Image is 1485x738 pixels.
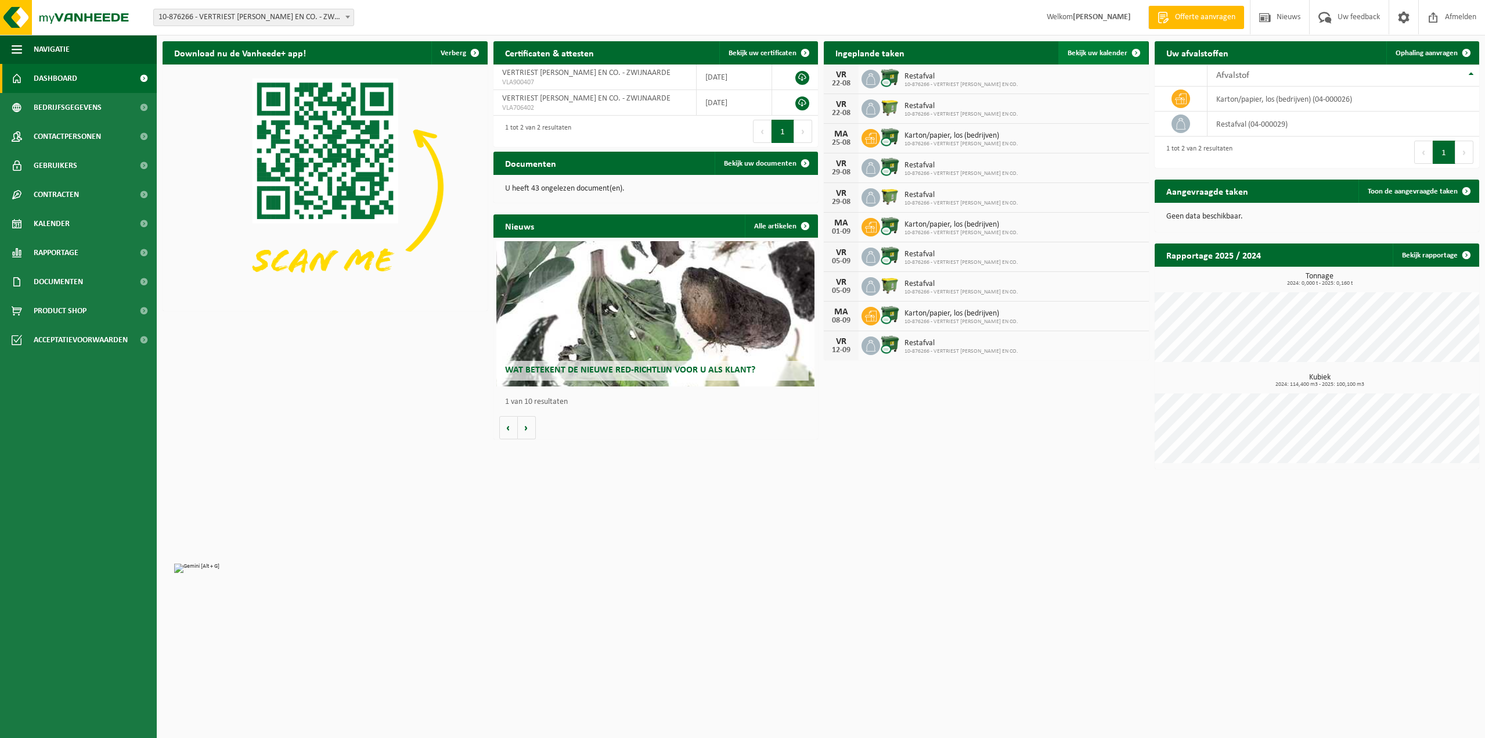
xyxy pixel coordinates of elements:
[830,317,853,325] div: 08-09
[904,250,1018,259] span: Restafval
[904,289,1018,296] span: 10-876266 - VERTRIEST [PERSON_NAME] EN CO.
[904,81,1018,88] span: 10-876266 - VERTRIEST [PERSON_NAME] EN CO.
[830,287,853,295] div: 05-09
[505,398,813,406] p: 1 van 10 resultaten
[34,64,77,93] span: Dashboard
[880,127,900,147] img: WB-1100-CU
[745,214,817,238] a: Alle artikelen
[496,241,814,386] a: Wat betekent de nieuwe RED-richtlijn voor u als klant?
[904,191,1018,200] span: Restafval
[753,120,772,143] button: Previous
[1216,71,1249,80] span: Afvalstof
[499,416,518,439] button: Vorige
[431,41,486,65] button: Verberg
[502,69,671,77] span: VERTRIEST [PERSON_NAME] EN CO. - ZWIJNAARDE
[1368,188,1458,195] span: Toon de aangevraagde taken
[1155,180,1260,202] h2: Aangevraagde taken
[904,348,1018,355] span: 10-876266 - VERTRIEST [PERSON_NAME] EN CO.
[830,139,853,147] div: 25-08
[1414,141,1433,164] button: Previous
[904,102,1018,111] span: Restafval
[1160,374,1480,388] h3: Kubiek
[505,366,755,375] span: Wat betekent de nieuwe RED-richtlijn voor u als klant?
[1358,180,1478,203] a: Toon de aangevraagde taken
[441,49,466,57] span: Verberg
[1172,12,1238,23] span: Offerte aanvragen
[154,9,354,26] span: 10-876266 - VERTRIEST CARLO EN CO. - ZWIJNAARDE
[904,200,1018,207] span: 10-876266 - VERTRIEST [PERSON_NAME] EN CO.
[1386,41,1478,65] a: Ophaling aanvragen
[880,157,900,177] img: WB-1100-CU
[1148,6,1244,29] a: Offerte aanvragen
[505,185,807,193] p: U heeft 43 ongelezen document(en).
[830,218,853,228] div: MA
[880,187,900,206] img: WB-1100-HPE-GN-50
[1166,213,1468,221] p: Geen data beschikbaar.
[724,160,796,167] span: Bekijk uw documenten
[1455,141,1473,164] button: Next
[163,41,318,64] h2: Download nu de Vanheede+ app!
[1160,273,1480,286] h3: Tonnage
[697,90,772,116] td: [DATE]
[1433,141,1455,164] button: 1
[824,41,916,64] h2: Ingeplande taken
[697,65,772,90] td: [DATE]
[904,339,1018,348] span: Restafval
[830,257,853,266] div: 05-09
[830,198,853,206] div: 29-08
[729,49,796,57] span: Bekijk uw certificaten
[34,238,78,267] span: Rapportage
[904,141,1018,148] span: 10-876266 - VERTRIEST [PERSON_NAME] EN CO.
[830,80,853,88] div: 22-08
[830,346,853,354] div: 12-09
[493,214,546,237] h2: Nieuws
[34,180,79,209] span: Contracten
[880,246,900,266] img: WB-1100-CU
[830,100,853,109] div: VR
[830,189,853,198] div: VR
[830,159,853,169] div: VR
[1208,87,1479,112] td: karton/papier, los (bedrijven) (04-000026)
[904,230,1018,237] span: 10-876266 - VERTRIEST [PERSON_NAME] EN CO.
[493,152,568,174] h2: Documenten
[830,109,853,117] div: 22-08
[34,296,86,325] span: Product Shop
[1068,49,1127,57] span: Bekijk uw kalender
[715,152,817,175] a: Bekijk uw documenten
[34,267,83,296] span: Documenten
[502,103,687,113] span: VLA706402
[1155,41,1240,64] h2: Uw afvalstoffen
[153,9,354,26] span: 10-876266 - VERTRIEST CARLO EN CO. - ZWIJNAARDE
[830,228,853,236] div: 01-09
[904,111,1018,118] span: 10-876266 - VERTRIEST [PERSON_NAME] EN CO.
[1155,243,1273,266] h2: Rapportage 2025 / 2024
[1073,13,1131,22] strong: [PERSON_NAME]
[880,305,900,325] img: WB-1100-CU
[904,220,1018,230] span: Karton/papier, los (bedrijven)
[880,68,900,88] img: WB-1100-CU
[34,35,70,64] span: Navigatie
[830,130,853,139] div: MA
[1208,112,1479,137] td: restafval (04-000029)
[830,169,853,177] div: 29-08
[880,216,900,236] img: WB-1100-CU
[904,170,1018,177] span: 10-876266 - VERTRIEST [PERSON_NAME] EN CO.
[499,119,571,144] div: 1 tot 2 van 2 resultaten
[1396,49,1458,57] span: Ophaling aanvragen
[880,98,900,117] img: WB-1100-HPE-GN-50
[1160,281,1480,286] span: 2024: 0,000 t - 2025: 0,160 t
[34,209,70,238] span: Kalender
[1393,243,1478,267] a: Bekijk rapportage
[904,131,1018,141] span: Karton/papier, los (bedrijven)
[830,337,853,346] div: VR
[163,65,488,309] img: Download de VHEPlus App
[34,93,102,122] span: Bedrijfsgegevens
[1160,382,1480,388] span: 2024: 114,400 m3 - 2025: 100,100 m3
[880,275,900,295] img: WB-1100-HPE-GN-50
[830,70,853,80] div: VR
[34,122,101,151] span: Contactpersonen
[34,325,128,354] span: Acceptatievoorwaarden
[904,280,1018,289] span: Restafval
[904,161,1018,170] span: Restafval
[904,309,1018,318] span: Karton/papier, los (bedrijven)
